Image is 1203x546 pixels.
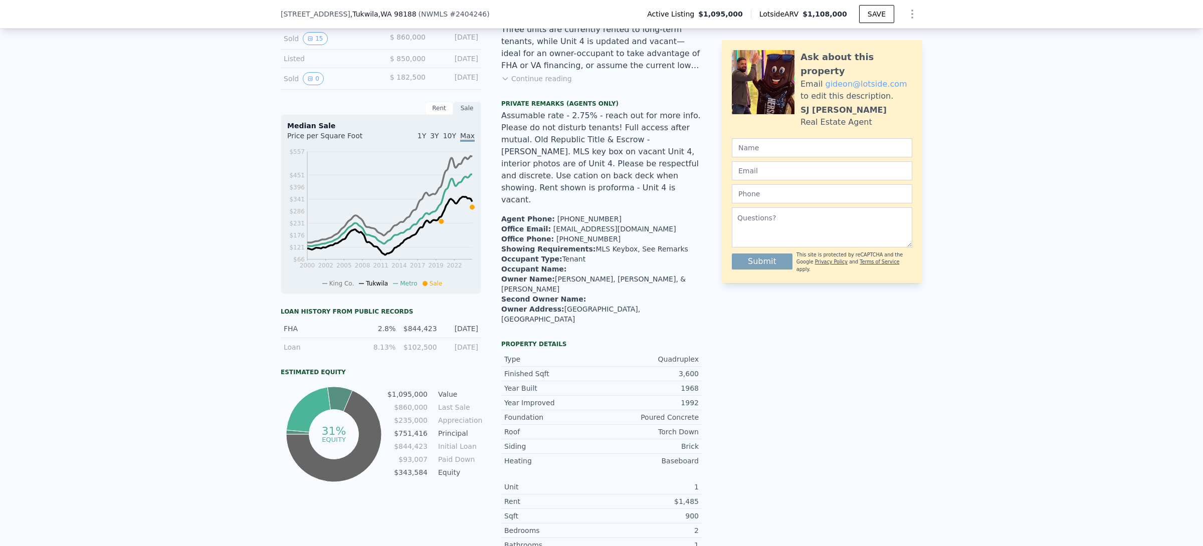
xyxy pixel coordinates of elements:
[501,254,702,264] li: Tenant
[355,262,370,269] tspan: 2008
[504,511,601,521] div: Sqft
[390,55,426,63] span: $ 850,000
[289,244,305,251] tspan: $121
[732,253,792,269] button: Submit
[336,262,352,269] tspan: 2005
[825,79,907,89] a: gideon@lotside.com
[501,111,701,204] span: Assumable rate - 2.75% - reach out for more info. Please do not disturb tenants! Full access afte...
[390,33,426,41] span: $ 860,000
[289,208,305,215] tspan: $286
[601,456,699,466] div: Baseboard
[453,102,481,115] div: Sale
[322,435,346,443] tspan: equity
[360,342,395,352] div: 8.13%
[501,304,702,324] li: [GEOGRAPHIC_DATA], [GEOGRAPHIC_DATA]
[378,10,417,18] span: , WA 98188
[504,354,601,364] div: Type
[434,32,478,45] div: [DATE]
[501,74,572,84] button: Continue reading
[284,54,373,64] div: Listed
[504,482,601,492] div: Unit
[418,132,426,140] span: 1Y
[400,280,417,287] span: Metro
[436,402,481,413] td: Last Sale
[303,32,327,45] button: View historical data
[434,72,478,85] div: [DATE]
[732,184,912,203] input: Phone
[436,428,481,439] td: Principal
[504,525,601,535] div: Bedrooms
[303,72,324,85] button: View historical data
[601,354,699,364] div: Quadruplex
[759,9,803,19] span: Lotside ARV
[601,511,699,521] div: 900
[501,340,702,348] div: Property details
[436,467,481,478] td: Equity
[387,441,428,452] td: $844,423
[501,225,553,233] span: Office Email:
[387,415,428,426] td: $235,000
[504,398,601,408] div: Year Improved
[293,256,305,263] tspan: $66
[289,196,305,203] tspan: $341
[504,427,601,437] div: Roof
[601,412,699,422] div: Poured Concrete
[601,525,699,535] div: 2
[436,415,481,426] td: Appreciation
[360,324,395,334] div: 2.8%
[647,9,698,19] span: Active Listing
[430,132,439,140] span: 3Y
[287,131,381,147] div: Price per Square Foot
[504,412,601,422] div: Foundation
[284,32,373,45] div: Sold
[350,9,417,19] span: , Tukwila
[501,224,702,234] li: [EMAIL_ADDRESS][DOMAIN_NAME]
[501,295,586,303] strong: Second Owner Name :
[443,132,456,140] span: 10Y
[318,262,333,269] tspan: 2002
[501,274,702,294] li: [PERSON_NAME], [PERSON_NAME], & [PERSON_NAME]
[501,305,564,313] strong: Owner Address :
[387,389,428,400] td: $1,095,000
[387,467,428,478] td: $343,584
[284,72,373,85] div: Sold
[800,78,912,102] div: Email to edit this description.
[419,9,490,19] div: ( )
[366,280,388,287] span: Tukwila
[329,280,354,287] span: King Co.
[402,342,437,352] div: $102,500
[800,50,912,78] div: Ask about this property
[501,275,555,283] strong: Owner Name :
[601,427,699,437] div: Torch Down
[501,214,702,224] li: [PHONE_NUMBER]
[284,324,354,334] div: FHA
[450,10,487,18] span: # 2404246
[601,441,699,451] div: Brick
[387,402,428,413] td: $860,000
[504,441,601,451] div: Siding
[501,255,562,263] strong: Occupant Type :
[815,259,848,264] a: Privacy Policy
[800,116,872,128] div: Real Estate Agent
[504,496,601,506] div: Rent
[501,215,557,223] span: Agent Phone:
[289,172,305,179] tspan: $451
[501,244,702,254] li: MLS Keybox, See Remarks
[504,383,601,393] div: Year Built
[601,398,699,408] div: 1992
[289,148,305,155] tspan: $557
[796,251,912,273] div: This site is protected by reCAPTCHA and the Google and apply.
[504,369,601,379] div: Finished Sqft
[281,368,481,376] div: Estimated Equity
[601,496,699,506] div: $1,485
[402,324,437,334] div: $844,423
[410,262,426,269] tspan: 2017
[601,369,699,379] div: 3,600
[800,104,887,116] div: SJ [PERSON_NAME]
[460,132,475,142] span: Max
[387,428,428,439] td: $751,416
[289,232,305,239] tspan: $176
[421,10,448,18] span: NWMLS
[803,10,847,18] span: $1,108,000
[732,161,912,180] input: Email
